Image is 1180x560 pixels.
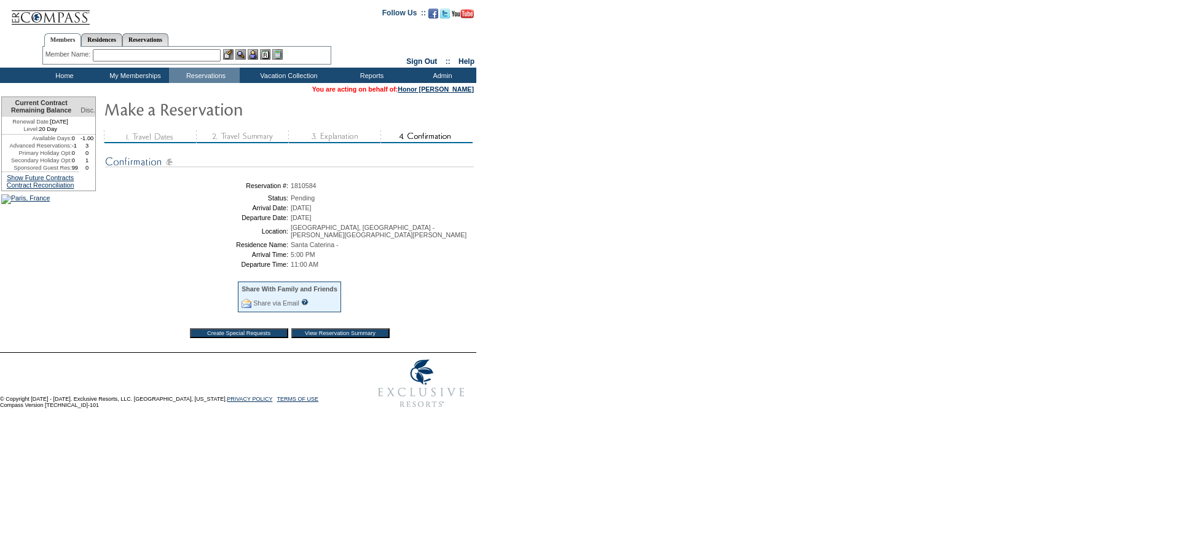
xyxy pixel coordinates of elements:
[2,117,79,125] td: [DATE]
[108,224,288,239] td: Location:
[28,68,98,83] td: Home
[44,33,82,47] a: Members
[190,328,288,338] input: Create Special Requests
[7,174,74,181] a: Show Future Contracts
[260,49,270,60] img: Reservations
[398,85,474,93] a: Honor [PERSON_NAME]
[108,241,288,248] td: Residence Name:
[446,57,450,66] span: ::
[272,49,283,60] img: b_calculator.gif
[72,142,79,149] td: -1
[81,106,95,114] span: Disc.
[291,214,312,221] span: [DATE]
[242,285,337,293] div: Share With Family and Friends
[291,182,317,189] span: 1810584
[79,157,95,164] td: 1
[312,85,474,93] span: You are acting on behalf of:
[2,149,72,157] td: Primary Holiday Opt:
[2,135,72,142] td: Available Days:
[291,241,339,248] span: Santa Caterina -
[104,97,350,121] img: Make Reservation
[291,194,315,202] span: Pending
[253,299,299,307] a: Share via Email
[366,353,476,414] img: Exclusive Resorts
[428,12,438,20] a: Become our fan on Facebook
[72,164,79,172] td: 99
[196,130,288,143] img: step2_state3.gif
[2,97,79,117] td: Current Contract Remaining Balance
[79,149,95,157] td: 0
[108,251,288,258] td: Arrival Time:
[45,49,93,60] div: Member Name:
[122,33,168,46] a: Reservations
[169,68,240,83] td: Reservations
[458,57,474,66] a: Help
[406,57,437,66] a: Sign Out
[108,214,288,221] td: Departure Date:
[72,135,79,142] td: 0
[301,299,309,306] input: What is this?
[2,142,72,149] td: Advanced Reservations:
[406,68,476,83] td: Admin
[291,224,466,239] span: [GEOGRAPHIC_DATA], [GEOGRAPHIC_DATA] - [PERSON_NAME][GEOGRAPHIC_DATA][PERSON_NAME]
[1,194,50,204] img: Paris, France
[72,157,79,164] td: 0
[2,164,72,172] td: Sponsored Guest Res:
[108,194,288,202] td: Status:
[291,204,312,211] span: [DATE]
[240,68,335,83] td: Vacation Collection
[288,130,380,143] img: step3_state3.gif
[335,68,406,83] td: Reports
[291,261,318,268] span: 11:00 AM
[12,118,50,125] span: Renewal Date:
[223,49,234,60] img: b_edit.gif
[235,49,246,60] img: View
[452,12,474,20] a: Subscribe to our YouTube Channel
[7,181,74,189] a: Contract Reconciliation
[227,396,272,402] a: PRIVACY POLICY
[452,9,474,18] img: Subscribe to our YouTube Channel
[104,130,196,143] img: step1_state3.gif
[23,125,39,133] span: Level:
[72,149,79,157] td: 0
[98,68,169,83] td: My Memberships
[81,33,122,46] a: Residences
[440,12,450,20] a: Follow us on Twitter
[108,261,288,268] td: Departure Time:
[2,125,79,135] td: 20 Day
[291,328,390,338] input: View Reservation Summary
[428,9,438,18] img: Become our fan on Facebook
[248,49,258,60] img: Impersonate
[108,204,288,211] td: Arrival Date:
[2,157,72,164] td: Secondary Holiday Opt:
[108,182,288,189] td: Reservation #:
[291,251,315,258] span: 5:00 PM
[380,130,473,143] img: step4_state2.gif
[79,164,95,172] td: 0
[79,135,95,142] td: -1.00
[440,9,450,18] img: Follow us on Twitter
[382,7,426,22] td: Follow Us ::
[277,396,319,402] a: TERMS OF USE
[79,142,95,149] td: 3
